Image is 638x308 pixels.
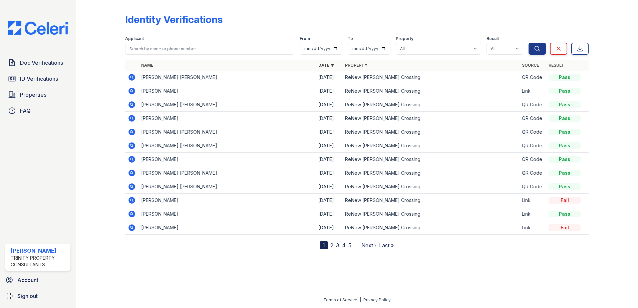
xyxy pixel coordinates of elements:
a: Result [549,63,564,68]
td: [DATE] [316,98,342,112]
div: Pass [549,88,581,94]
a: Source [522,63,539,68]
span: FAQ [20,107,31,115]
td: [DATE] [316,112,342,125]
label: Applicant [125,36,144,41]
a: 5 [348,242,351,249]
span: ID Verifications [20,75,58,83]
span: Sign out [17,292,38,300]
td: QR Code [519,139,546,153]
div: Fail [549,197,581,204]
a: Name [141,63,153,68]
a: Property [345,63,367,68]
div: Pass [549,115,581,122]
td: Link [519,194,546,207]
a: FAQ [5,104,70,117]
td: [PERSON_NAME] [138,221,316,235]
div: Pass [549,101,581,108]
a: Doc Verifications [5,56,70,69]
td: ReNew [PERSON_NAME] Crossing [342,166,520,180]
a: Next › [361,242,376,249]
div: Pass [549,129,581,135]
td: QR Code [519,71,546,84]
td: [PERSON_NAME] [PERSON_NAME] [138,166,316,180]
td: QR Code [519,125,546,139]
td: [PERSON_NAME] [138,194,316,207]
td: [PERSON_NAME] [138,153,316,166]
a: 4 [342,242,346,249]
span: Doc Verifications [20,59,63,67]
td: QR Code [519,112,546,125]
td: [PERSON_NAME] [138,112,316,125]
div: Pass [549,156,581,163]
td: ReNew [PERSON_NAME] Crossing [342,207,520,221]
a: Account [3,273,73,287]
div: 1 [320,241,328,249]
div: Pass [549,211,581,217]
td: [DATE] [316,221,342,235]
div: Fail [549,224,581,231]
span: Properties [20,91,46,99]
td: [PERSON_NAME] [PERSON_NAME] [138,139,316,153]
div: Pass [549,142,581,149]
td: ReNew [PERSON_NAME] Crossing [342,84,520,98]
label: From [300,36,310,41]
td: QR Code [519,98,546,112]
td: ReNew [PERSON_NAME] Crossing [342,125,520,139]
td: [PERSON_NAME] [138,207,316,221]
a: Last » [379,242,394,249]
td: QR Code [519,153,546,166]
td: Link [519,207,546,221]
input: Search by name or phone number [125,43,294,55]
div: Identity Verifications [125,13,223,25]
label: Result [487,36,499,41]
td: ReNew [PERSON_NAME] Crossing [342,180,520,194]
td: [DATE] [316,180,342,194]
td: [PERSON_NAME] [PERSON_NAME] [138,71,316,84]
td: QR Code [519,166,546,180]
a: 2 [330,242,333,249]
div: | [360,297,361,302]
div: Pass [549,74,581,81]
a: Sign out [3,289,73,303]
a: Terms of Service [323,297,357,302]
div: Pass [549,170,581,176]
td: ReNew [PERSON_NAME] Crossing [342,194,520,207]
label: Property [396,36,413,41]
a: Properties [5,88,70,101]
td: [DATE] [316,139,342,153]
a: Privacy Policy [363,297,391,302]
td: ReNew [PERSON_NAME] Crossing [342,153,520,166]
td: [DATE] [316,166,342,180]
td: QR Code [519,180,546,194]
td: [PERSON_NAME] [138,84,316,98]
a: ID Verifications [5,72,70,85]
td: ReNew [PERSON_NAME] Crossing [342,71,520,84]
td: ReNew [PERSON_NAME] Crossing [342,98,520,112]
td: [DATE] [316,71,342,84]
td: [DATE] [316,207,342,221]
a: 3 [336,242,339,249]
td: ReNew [PERSON_NAME] Crossing [342,112,520,125]
div: Trinity Property Consultants [11,255,68,268]
span: … [354,241,359,249]
td: ReNew [PERSON_NAME] Crossing [342,139,520,153]
a: Date ▼ [318,63,334,68]
img: CE_Logo_Blue-a8612792a0a2168367f1c8372b55b34899dd931a85d93a1a3d3e32e68fde9ad4.png [3,21,73,35]
td: ReNew [PERSON_NAME] Crossing [342,221,520,235]
div: [PERSON_NAME] [11,247,68,255]
td: Link [519,221,546,235]
td: [DATE] [316,84,342,98]
label: To [348,36,353,41]
td: [PERSON_NAME] [PERSON_NAME] [138,125,316,139]
td: [PERSON_NAME] [PERSON_NAME] [138,180,316,194]
div: Pass [549,183,581,190]
td: Link [519,84,546,98]
td: [PERSON_NAME] [PERSON_NAME] [138,98,316,112]
td: [DATE] [316,194,342,207]
td: [DATE] [316,153,342,166]
span: Account [17,276,38,284]
td: [DATE] [316,125,342,139]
